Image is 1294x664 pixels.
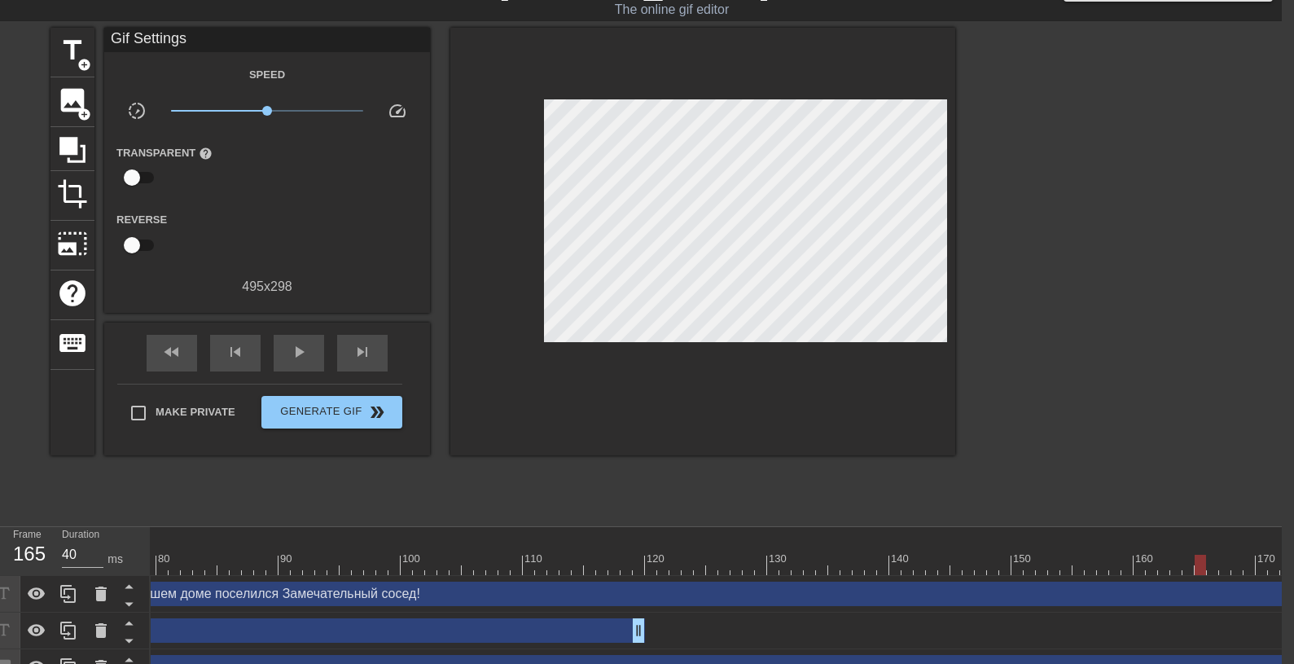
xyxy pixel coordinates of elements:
[57,178,88,209] span: crop
[57,278,88,309] span: help
[769,551,789,567] div: 130
[353,342,372,362] span: skip_next
[127,101,147,121] span: slow_motion_video
[104,277,430,297] div: 495 x 298
[158,551,173,567] div: 80
[388,101,407,121] span: speed
[289,342,309,362] span: play_arrow
[1257,551,1278,567] div: 170
[1135,551,1156,567] div: 160
[57,228,88,259] span: photo_size_select_large
[261,396,402,429] button: Generate Gif
[280,551,295,567] div: 90
[524,551,545,567] div: 110
[62,530,99,540] label: Duration
[116,212,167,228] label: Reverse
[199,147,213,161] span: help
[402,551,423,567] div: 100
[367,402,387,422] span: double_arrow
[249,67,285,83] label: Speed
[107,551,123,568] div: ms
[57,328,88,358] span: keyboard
[156,404,235,420] span: Make Private
[13,539,37,569] div: 165
[77,108,91,121] span: add_circle
[77,58,91,72] span: add_circle
[226,342,245,362] span: skip_previous
[1,527,50,574] div: Frame
[104,28,430,52] div: Gif Settings
[891,551,911,567] div: 140
[57,85,88,116] span: image
[116,145,213,161] label: Transparent
[630,622,647,639] span: drag_handle
[1013,551,1033,567] div: 150
[162,342,182,362] span: fast_rewind
[268,402,396,422] span: Generate Gif
[57,35,88,66] span: title
[647,551,667,567] div: 120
